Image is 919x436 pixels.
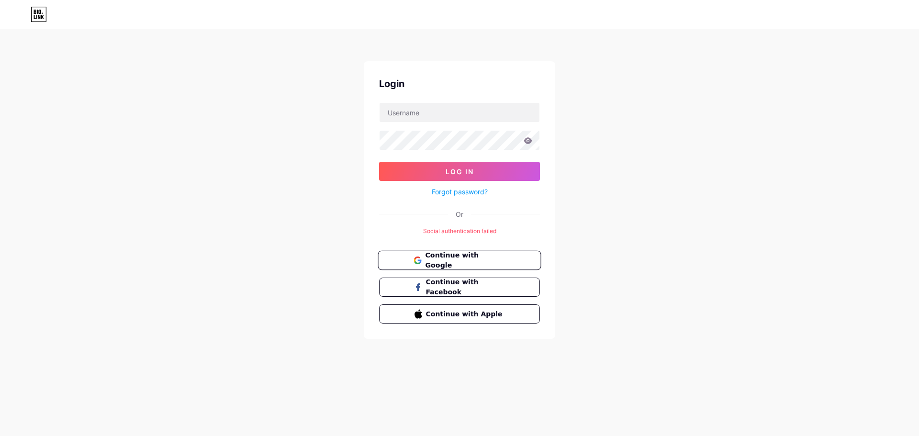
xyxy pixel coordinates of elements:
input: Username [380,103,539,122]
span: Log In [446,168,474,176]
div: Or [456,209,463,219]
span: Continue with Apple [426,309,505,319]
div: Login [379,77,540,91]
button: Log In [379,162,540,181]
button: Continue with Apple [379,304,540,324]
span: Continue with Google [425,250,505,271]
span: Continue with Facebook [426,277,505,297]
div: Social authentication failed [379,227,540,235]
a: Forgot password? [432,187,488,197]
a: Continue with Google [379,251,540,270]
button: Continue with Google [378,251,541,270]
button: Continue with Facebook [379,278,540,297]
